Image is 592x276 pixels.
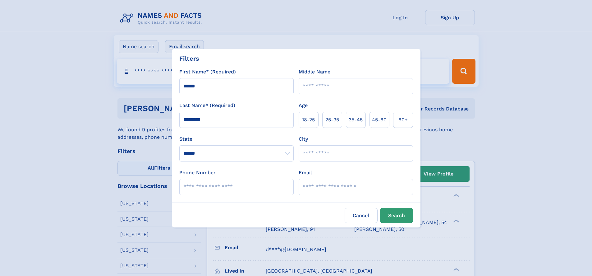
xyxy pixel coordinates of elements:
[179,102,235,109] label: Last Name* (Required)
[299,102,308,109] label: Age
[325,116,339,124] span: 25‑35
[179,68,236,76] label: First Name* (Required)
[372,116,387,124] span: 45‑60
[299,135,308,143] label: City
[380,208,413,223] button: Search
[398,116,408,124] span: 60+
[179,54,199,63] div: Filters
[179,135,294,143] label: State
[299,169,312,176] label: Email
[349,116,363,124] span: 35‑45
[299,68,330,76] label: Middle Name
[179,169,216,176] label: Phone Number
[302,116,315,124] span: 18‑25
[345,208,378,223] label: Cancel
